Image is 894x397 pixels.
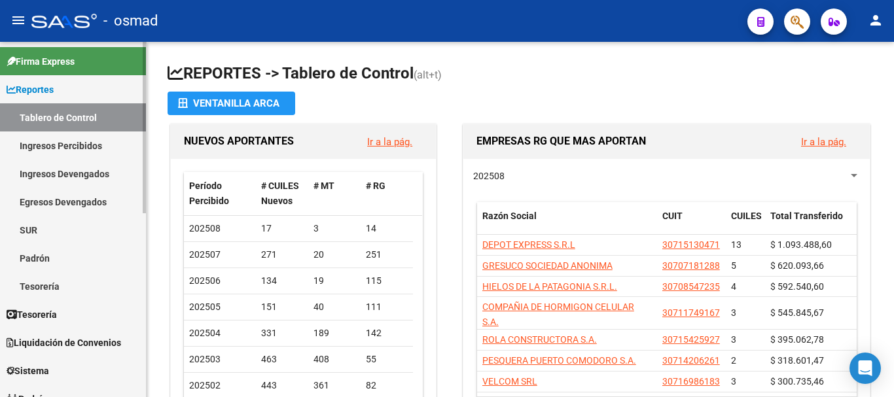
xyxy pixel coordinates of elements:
[482,211,537,221] span: Razón Social
[662,281,720,292] span: 30708547235
[261,221,303,236] div: 17
[189,328,221,338] span: 202504
[662,355,720,366] span: 30714206261
[313,181,334,191] span: # MT
[662,307,720,318] span: 30711749167
[189,275,221,286] span: 202506
[313,273,355,288] div: 19
[482,281,617,292] span: HIELOS DE LA PATAGONIA S.R.L.
[662,211,683,221] span: CUIT
[189,249,221,260] span: 202507
[261,181,299,206] span: # CUILES Nuevos
[849,353,881,384] div: Open Intercom Messenger
[731,260,736,271] span: 5
[10,12,26,28] mat-icon: menu
[7,364,49,378] span: Sistema
[770,260,824,271] span: $ 620.093,66
[168,63,873,86] h1: REPORTES -> Tablero de Control
[366,326,408,341] div: 142
[261,378,303,393] div: 443
[189,354,221,364] span: 202503
[261,326,303,341] div: 331
[178,92,285,115] div: Ventanilla ARCA
[731,281,736,292] span: 4
[313,352,355,367] div: 408
[7,307,57,322] span: Tesorería
[361,172,413,215] datatable-header-cell: # RG
[731,239,742,250] span: 13
[868,12,884,28] mat-icon: person
[801,136,846,148] a: Ir a la pág.
[476,135,646,147] span: EMPRESAS RG QUE MAS APORTAN
[103,7,158,35] span: - osmad
[366,221,408,236] div: 14
[731,307,736,318] span: 3
[477,202,657,245] datatable-header-cell: Razón Social
[189,380,221,390] span: 202502
[731,334,736,345] span: 3
[7,54,75,69] span: Firma Express
[662,260,720,271] span: 30707181288
[184,135,294,147] span: NUEVOS APORTANTES
[726,202,765,245] datatable-header-cell: CUILES
[366,247,408,262] div: 251
[366,378,408,393] div: 82
[482,239,575,250] span: DEPOT EXPRESS S.R.L
[189,181,229,206] span: Período Percibido
[256,172,308,215] datatable-header-cell: # CUILES Nuevos
[313,378,355,393] div: 361
[414,69,442,81] span: (alt+t)
[168,92,295,115] button: Ventanilla ARCA
[313,247,355,262] div: 20
[366,181,385,191] span: # RG
[189,302,221,312] span: 202505
[7,82,54,97] span: Reportes
[770,239,832,250] span: $ 1.093.488,60
[184,172,256,215] datatable-header-cell: Período Percibido
[261,352,303,367] div: 463
[313,326,355,341] div: 189
[662,334,720,345] span: 30715425927
[770,376,824,387] span: $ 300.735,46
[731,376,736,387] span: 3
[7,336,121,350] span: Liquidación de Convenios
[261,247,303,262] div: 271
[731,355,736,366] span: 2
[308,172,361,215] datatable-header-cell: # MT
[189,223,221,233] span: 202508
[791,129,857,154] button: Ir a la pág.
[765,202,857,245] datatable-header-cell: Total Transferido
[366,300,408,315] div: 111
[261,300,303,315] div: 151
[366,352,408,367] div: 55
[313,221,355,236] div: 3
[657,202,726,245] datatable-header-cell: CUIT
[770,355,824,366] span: $ 318.601,47
[662,239,720,250] span: 30715130471
[367,136,412,148] a: Ir a la pág.
[731,211,762,221] span: CUILES
[482,260,613,271] span: GRESUCO SOCIEDAD ANONIMA
[473,171,505,181] span: 202508
[770,211,843,221] span: Total Transferido
[482,376,537,387] span: VELCOM SRL
[482,334,597,345] span: ROLA CONSTRUCTORA S.A.
[770,334,824,345] span: $ 395.062,78
[482,355,636,366] span: PESQUERA PUERTO COMODORO S.A.
[366,273,408,288] div: 115
[261,273,303,288] div: 134
[770,307,824,318] span: $ 545.845,67
[313,300,355,315] div: 40
[357,129,423,154] button: Ir a la pág.
[482,302,634,327] span: COMPAÑIA DE HORMIGON CELULAR S.A.
[770,281,824,292] span: $ 592.540,60
[662,376,720,387] span: 30716986183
